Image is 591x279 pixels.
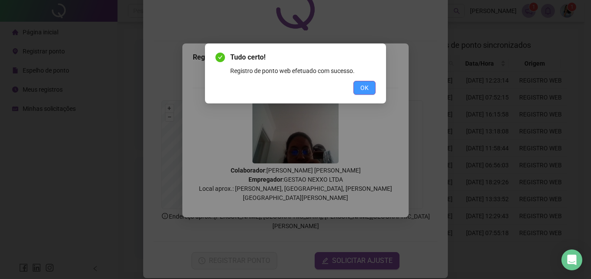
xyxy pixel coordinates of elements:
button: OK [353,81,376,95]
span: Tudo certo! [230,52,376,63]
span: OK [360,83,369,93]
div: Registro de ponto web efetuado com sucesso. [230,66,376,76]
div: Open Intercom Messenger [561,249,582,270]
span: check-circle [215,53,225,62]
